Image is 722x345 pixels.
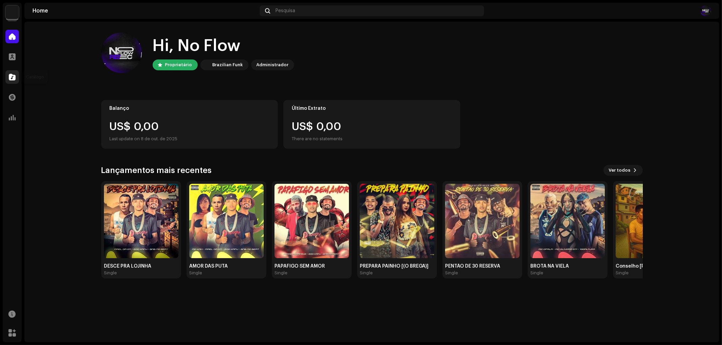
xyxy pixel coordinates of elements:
[616,264,690,269] div: Conselho [PERSON_NAME]
[153,35,294,57] div: Hi, No Flow
[604,165,643,176] button: Ver todos
[445,184,520,258] img: 8d6fbd46-2127-42d8-aba0-069c1ab23766
[165,61,192,69] div: Proprietário
[292,106,452,111] div: Último Extrato
[275,184,349,258] img: 19c14c90-2a96-419f-9b2b-8f336825411c
[292,135,343,143] div: There are no statements
[202,61,210,69] img: 71bf27a5-dd94-4d93-852c-61362381b7db
[275,264,349,269] div: PAPAFIGO SEM AMOR
[110,135,270,143] div: Last update on 8 de out. de 2025
[189,270,202,276] div: Single
[101,32,142,73] img: 193ae7c8-a137-44a2-acfb-221aef5f7436
[104,264,178,269] div: DESCE PRA LOJINHA
[32,8,257,14] div: Home
[609,164,631,177] span: Ver todos
[189,184,264,258] img: ca3aa333-1121-4eeb-994e-f36222acb746
[104,184,178,258] img: aae58bda-9821-43d2-9b28-a10558ccd3a9
[360,184,434,258] img: efb323a4-e5bf-4a12-9ab0-188d6881d429
[616,270,629,276] div: Single
[5,5,19,19] img: 71bf27a5-dd94-4d93-852c-61362381b7db
[530,270,543,276] div: Single
[360,264,434,269] div: PREPARA PAINHO [(O BREGA)]
[616,184,690,258] img: 1d9f7eba-31c1-4979-adf5-ca9ca960c014
[276,8,295,14] span: Pesquisa
[445,270,458,276] div: Single
[530,264,605,269] div: BROTA NA VIELA
[257,61,289,69] div: Administrador
[104,270,117,276] div: Single
[445,264,520,269] div: PENTÃO DE 30 RESERVA
[530,184,605,258] img: e8e3c5b2-6771-4caf-b52f-b1485cd650e3
[283,100,460,149] re-o-card-value: Último Extrato
[101,100,278,149] re-o-card-value: Balanço
[101,165,212,176] h3: Lançamentos mais recentes
[213,61,243,69] div: Brazilian Funk
[110,106,270,111] div: Balanço
[360,270,373,276] div: Single
[275,270,287,276] div: Single
[700,5,711,16] img: 193ae7c8-a137-44a2-acfb-221aef5f7436
[189,264,264,269] div: AMOR DAS PUTA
